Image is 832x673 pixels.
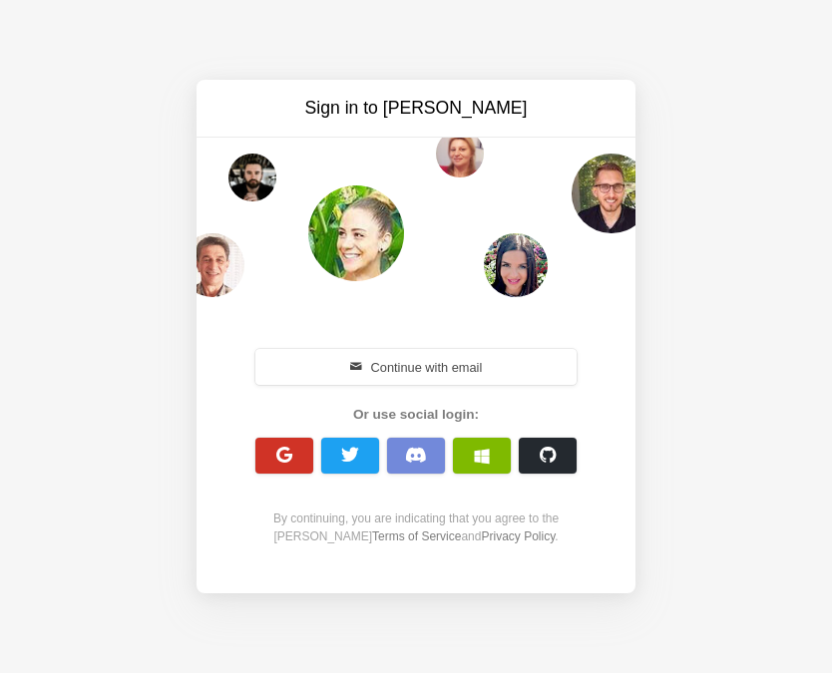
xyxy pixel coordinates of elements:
[481,529,555,543] a: Privacy Policy
[244,405,588,425] div: Or use social login:
[255,349,577,385] button: Continue with email
[244,509,588,545] div: By continuing, you are indicating that you agree to the [PERSON_NAME] and .
[248,96,584,121] h3: Sign in to [PERSON_NAME]
[372,529,461,543] a: Terms of Service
